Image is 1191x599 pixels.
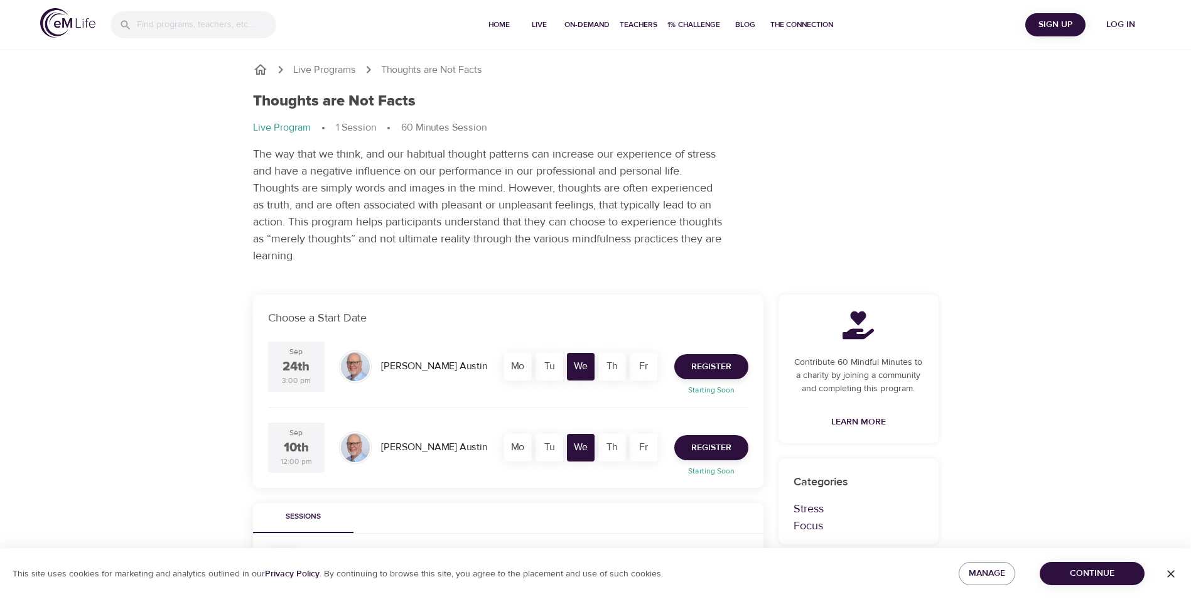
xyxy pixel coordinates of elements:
span: Log in [1096,17,1146,33]
span: Learn More [831,414,886,430]
p: 1 Session [336,121,376,135]
div: Sep [289,347,303,357]
p: Categories [794,473,924,490]
button: Sign Up [1025,13,1086,36]
p: 60 Minutes Session [401,121,487,135]
a: Learn More [826,411,891,434]
div: Fr [630,353,657,380]
p: Contribute 60 Mindful Minutes to a charity by joining a community and completing this program. [794,356,924,396]
p: The way that we think, and our habitual thought patterns can increase our experience of stress an... [253,146,724,264]
div: 24th [283,358,310,376]
div: 12:00 pm [281,456,312,467]
button: Manage [959,562,1015,585]
div: Sep [289,428,303,438]
div: Tu [536,434,563,461]
span: Teachers [620,18,657,31]
button: Register [674,435,748,460]
span: The Connection [770,18,833,31]
p: Focus [794,517,924,534]
p: Choose a Start Date [268,310,748,326]
div: Tu [536,353,563,380]
div: Fr [630,434,657,461]
p: Starting Soon [667,384,756,396]
span: Sessions [261,510,346,524]
div: 3:00 pm [282,375,311,386]
button: Register [674,354,748,379]
span: On-Demand [564,18,610,31]
div: Th [598,353,626,380]
div: [PERSON_NAME] Austin [376,435,492,460]
nav: breadcrumb [253,62,939,77]
p: Live Program [253,121,311,135]
span: Continue [1050,566,1134,581]
div: 10th [284,439,309,457]
nav: breadcrumb [253,121,939,136]
div: Mo [504,434,532,461]
div: We [567,434,595,461]
div: Th [598,434,626,461]
a: Live Programs [293,63,356,77]
span: Blog [730,18,760,31]
p: Starting Soon [667,465,756,477]
span: Live [524,18,554,31]
span: Register [691,359,731,375]
p: Stress [794,500,924,517]
span: Manage [969,566,1005,581]
span: 1% Challenge [667,18,720,31]
span: Register [691,440,731,456]
div: We [567,353,595,380]
span: Sign Up [1030,17,1081,33]
div: [PERSON_NAME] Austin [376,354,492,379]
button: Log in [1091,13,1151,36]
h1: Thoughts are Not Facts [253,92,416,111]
input: Find programs, teachers, etc... [137,11,276,38]
p: Thoughts are Not Facts [381,63,482,77]
a: Privacy Policy [265,568,320,580]
div: Mo [504,353,532,380]
button: Continue [1040,562,1145,585]
span: Home [484,18,514,31]
img: logo [40,8,95,38]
